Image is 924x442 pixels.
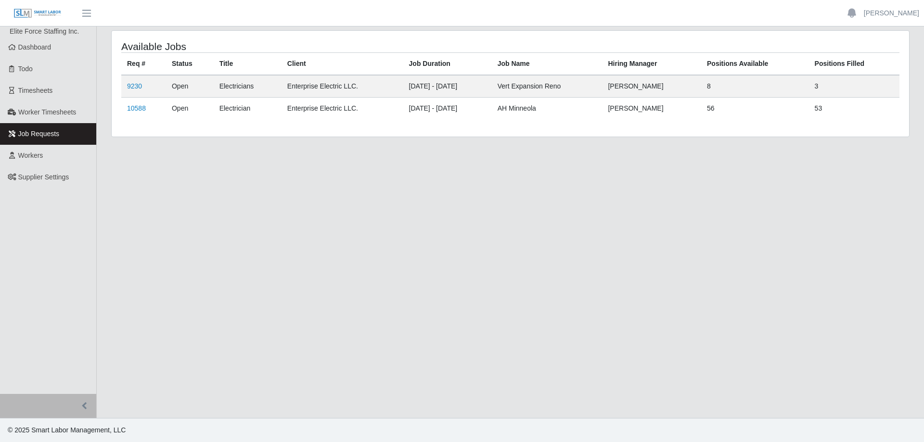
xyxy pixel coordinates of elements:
[214,75,282,98] td: Electricians
[492,53,603,76] th: Job Name
[403,75,492,98] td: [DATE] - [DATE]
[282,75,403,98] td: Enterprise Electric LLC.
[282,98,403,120] td: Enterprise Electric LLC.
[166,75,214,98] td: Open
[8,426,126,434] span: © 2025 Smart Labor Management, LLC
[809,98,899,120] td: 53
[492,98,603,120] td: AH Minneola
[809,53,899,76] th: Positions Filled
[18,130,60,138] span: Job Requests
[127,82,142,90] a: 9230
[403,53,492,76] th: Job Duration
[127,104,146,112] a: 10588
[121,53,166,76] th: Req #
[18,87,53,94] span: Timesheets
[403,98,492,120] td: [DATE] - [DATE]
[166,53,214,76] th: Status
[492,75,603,98] td: Vert Expansion Reno
[166,98,214,120] td: Open
[18,43,51,51] span: Dashboard
[18,65,33,73] span: Todo
[214,98,282,120] td: Electrician
[701,98,809,120] td: 56
[13,8,62,19] img: SLM Logo
[214,53,282,76] th: Title
[602,53,701,76] th: Hiring Manager
[701,75,809,98] td: 8
[602,98,701,120] td: [PERSON_NAME]
[18,108,76,116] span: Worker Timesheets
[282,53,403,76] th: Client
[18,173,69,181] span: Supplier Settings
[18,152,43,159] span: Workers
[121,40,437,52] h4: Available Jobs
[10,27,79,35] span: Elite Force Staffing Inc.
[602,75,701,98] td: [PERSON_NAME]
[701,53,809,76] th: Positions Available
[864,8,919,18] a: [PERSON_NAME]
[809,75,899,98] td: 3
